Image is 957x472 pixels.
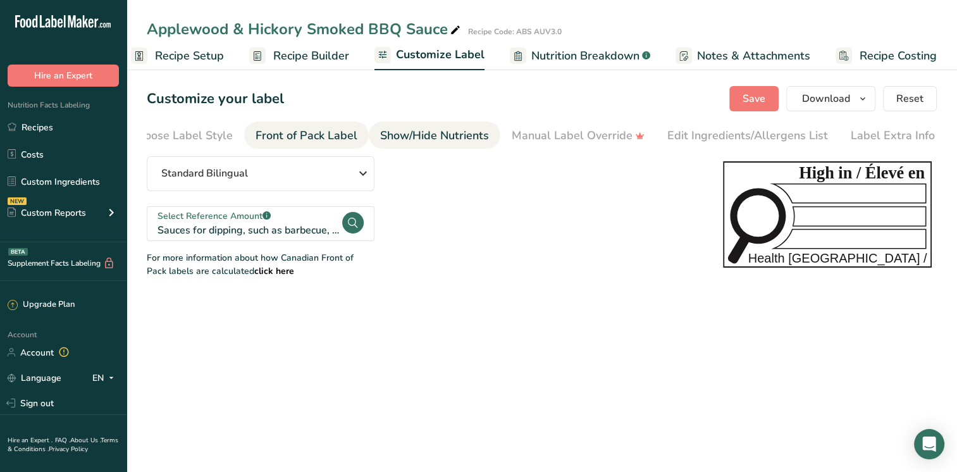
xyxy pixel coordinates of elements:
[8,299,75,311] div: Upgrade Plan
[147,89,284,109] h1: Customize your label
[799,163,925,182] tspan: High in / Élevé en
[374,40,485,71] a: Customize Label
[157,223,341,238] div: Sauces for dipping, such as barbecue, cocktail sauce, hollandaise, [MEDICAL_DATA], mustard or swe...
[883,86,937,111] button: Reset
[802,91,850,106] span: Download
[697,47,810,65] span: Notes & Attachments
[512,127,645,144] div: Manual Label Override
[147,251,374,278] div: For more information about how Canadian Front of Pack labels are calculated
[510,42,650,70] a: Nutrition Breakdown
[8,206,86,220] div: Custom Reports
[157,209,341,223] div: Select Reference Amount
[896,91,923,106] span: Reset
[8,197,27,205] div: NEW
[8,248,28,256] div: BETA
[667,127,828,144] div: Edit Ingredients/Allergens List
[70,436,101,445] a: About Us .
[860,47,937,65] span: Recipe Costing
[273,47,349,65] span: Recipe Builder
[256,127,357,144] div: Front of Pack Label
[147,156,374,191] button: Standard Bilingual
[55,436,70,445] a: FAQ .
[914,429,944,459] div: Open Intercom Messenger
[786,86,875,111] button: Download
[743,91,765,106] span: Save
[147,18,463,40] div: Applewood & Hickory Smoked BBQ Sauce
[836,42,937,70] a: Recipe Costing
[380,127,489,144] div: Show/Hide Nutrients
[8,367,61,389] a: Language
[161,166,248,181] span: Standard Bilingual
[468,26,562,37] div: Recipe Code: ABS AUV3.0
[254,265,294,277] a: click here
[155,47,224,65] span: Recipe Setup
[8,436,52,445] a: Hire an Expert .
[396,46,485,63] span: Customize Label
[531,47,639,65] span: Nutrition Breakdown
[8,65,119,87] button: Hire an Expert
[249,42,349,70] a: Recipe Builder
[8,436,118,454] a: Terms & Conditions .
[676,42,810,70] a: Notes & Attachments
[49,445,88,454] a: Privacy Policy
[92,370,119,385] div: EN
[851,127,935,144] div: Label Extra Info
[729,86,779,111] button: Save
[131,42,224,70] a: Recipe Setup
[131,127,233,144] div: Choose Label Style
